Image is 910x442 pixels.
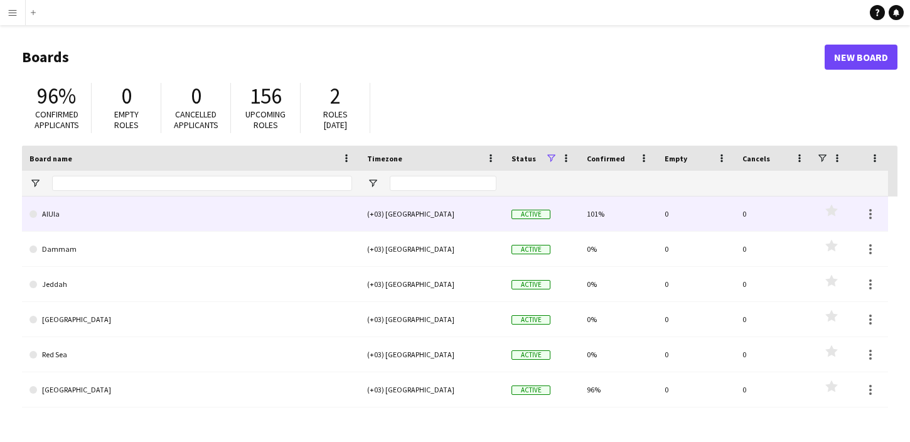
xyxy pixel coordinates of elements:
[390,176,496,191] input: Timezone Filter Input
[29,337,352,372] a: Red Sea
[657,232,735,266] div: 0
[511,245,550,254] span: Active
[121,82,132,110] span: 0
[360,197,504,231] div: (+03) [GEOGRAPHIC_DATA]
[52,176,352,191] input: Board name Filter Input
[360,267,504,301] div: (+03) [GEOGRAPHIC_DATA]
[657,302,735,337] div: 0
[360,232,504,266] div: (+03) [GEOGRAPHIC_DATA]
[579,197,657,231] div: 101%
[511,280,550,289] span: Active
[29,372,352,407] a: [GEOGRAPHIC_DATA]
[579,232,657,266] div: 0%
[29,267,352,302] a: Jeddah
[579,267,657,301] div: 0%
[735,372,813,407] div: 0
[825,45,897,70] a: New Board
[579,302,657,337] div: 0%
[735,302,813,337] div: 0
[511,210,550,219] span: Active
[330,82,341,110] span: 2
[22,48,825,67] h1: Boards
[665,154,687,163] span: Empty
[735,337,813,372] div: 0
[29,178,41,189] button: Open Filter Menu
[174,109,218,131] span: Cancelled applicants
[735,197,813,231] div: 0
[735,267,813,301] div: 0
[587,154,625,163] span: Confirmed
[29,232,352,267] a: Dammam
[511,315,550,325] span: Active
[511,350,550,360] span: Active
[29,302,352,337] a: [GEOGRAPHIC_DATA]
[511,385,550,395] span: Active
[323,109,348,131] span: Roles [DATE]
[735,232,813,266] div: 0
[367,154,402,163] span: Timezone
[657,197,735,231] div: 0
[250,82,282,110] span: 156
[245,109,286,131] span: Upcoming roles
[657,337,735,372] div: 0
[579,337,657,372] div: 0%
[37,82,76,110] span: 96%
[191,82,201,110] span: 0
[29,197,352,232] a: AlUla
[657,372,735,407] div: 0
[29,154,72,163] span: Board name
[360,302,504,337] div: (+03) [GEOGRAPHIC_DATA]
[657,267,735,301] div: 0
[367,178,378,189] button: Open Filter Menu
[579,372,657,407] div: 96%
[742,154,770,163] span: Cancels
[360,372,504,407] div: (+03) [GEOGRAPHIC_DATA]
[35,109,79,131] span: Confirmed applicants
[114,109,139,131] span: Empty roles
[360,337,504,372] div: (+03) [GEOGRAPHIC_DATA]
[511,154,536,163] span: Status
